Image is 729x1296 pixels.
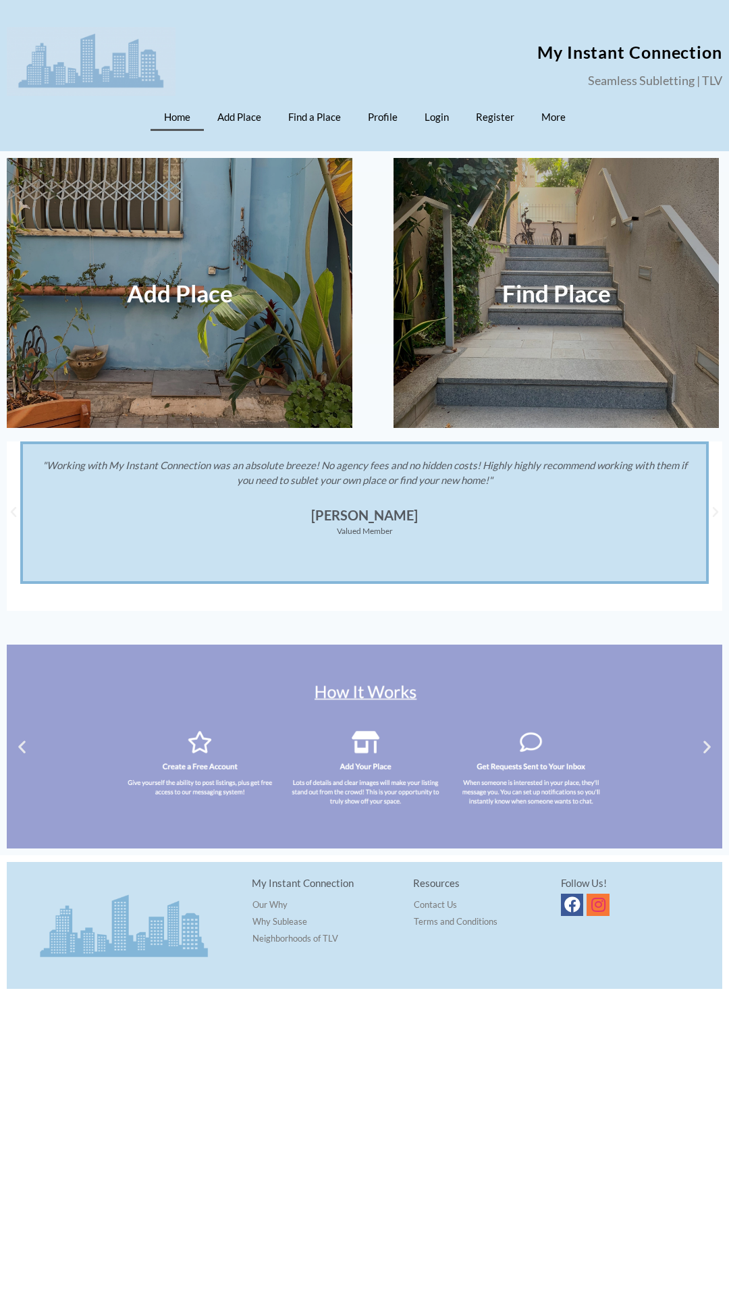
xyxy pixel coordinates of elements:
[561,875,709,890] p: Follow Us!
[252,900,288,909] span: Our Why
[414,917,497,926] span: Terms and Conditions
[413,900,458,910] a: Contact Us
[311,505,418,525] span: [PERSON_NAME]
[204,103,275,131] a: Add Place
[252,875,400,890] p: My Instant Connection
[394,158,719,428] a: Find Place
[127,281,233,304] div: Add Place
[189,74,722,86] h2: Seamless Subletting | TLV
[7,158,352,428] a: Add Place
[209,27,722,61] h2: My Instant Connection
[462,103,528,131] a: Register
[411,103,462,131] a: Login
[413,875,547,890] p: Resources
[413,917,498,927] a: Terms and Conditions
[252,900,288,910] a: Our Why
[252,917,307,926] span: Why Sublease
[311,525,418,537] span: Valued Member
[252,934,339,944] a: Neighborhoods of TLV
[275,103,354,131] a: Find a Place
[252,917,308,927] a: Why Sublease
[414,900,457,909] span: Contact Us
[252,934,338,943] span: Neighborhoods of TLV
[36,458,693,488] div: "Working with My Instant Connection was an absolute breeze! No agency fees and no hidden costs! H...
[502,281,611,304] div: Find Place
[354,103,411,131] a: Profile
[151,103,204,131] a: Home
[528,103,579,131] a: More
